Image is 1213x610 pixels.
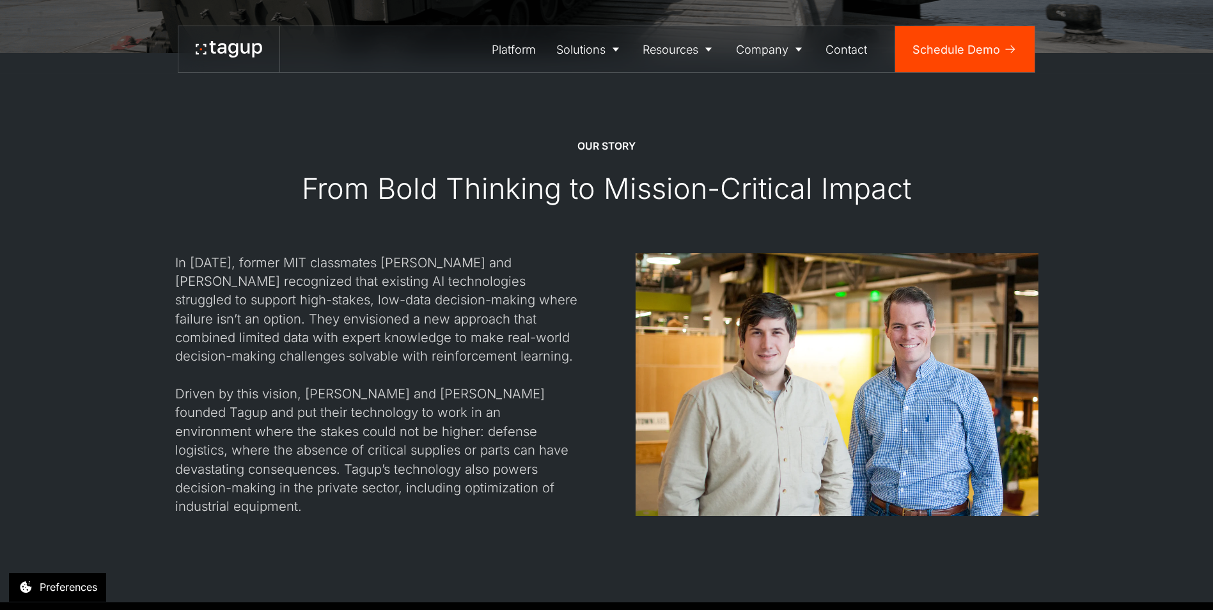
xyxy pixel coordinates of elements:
div: Platform [492,41,536,58]
div: From Bold Thinking to Mission-Critical Impact [302,171,911,207]
a: Solutions [546,26,633,72]
div: Schedule Demo [912,41,1000,58]
div: Contact [826,41,867,58]
div: Preferences [40,579,97,595]
a: Resources [633,26,726,72]
div: Company [736,41,788,58]
a: Contact [816,26,878,72]
a: Platform [482,26,547,72]
div: Our STORY [577,139,636,153]
div: Solutions [556,41,606,58]
div: Resources [643,41,698,58]
a: Company [726,26,816,72]
div: In [DATE], former MIT classmates [PERSON_NAME] and [PERSON_NAME] recognized that existing AI tech... [175,253,578,516]
a: Schedule Demo [895,26,1035,72]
